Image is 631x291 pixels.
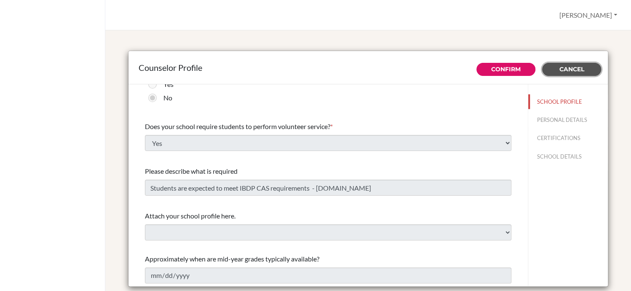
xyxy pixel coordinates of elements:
span: Attach your school profile here. [145,212,235,220]
button: CERTIFICATIONS [528,131,608,145]
span: Does your school require students to perform volunteer service? [145,122,330,130]
span: Approximately when are mid-year grades typically available? [145,255,319,263]
button: [PERSON_NAME] [556,7,621,23]
div: Counselor Profile [139,61,598,74]
button: SCHOOL DETAILS [528,149,608,164]
button: SCHOOL PROFILE [528,94,608,109]
label: No [163,93,172,103]
label: Yes [163,79,174,89]
button: PERSONAL DETAILS [528,113,608,127]
span: Please describe what is required [145,167,238,175]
